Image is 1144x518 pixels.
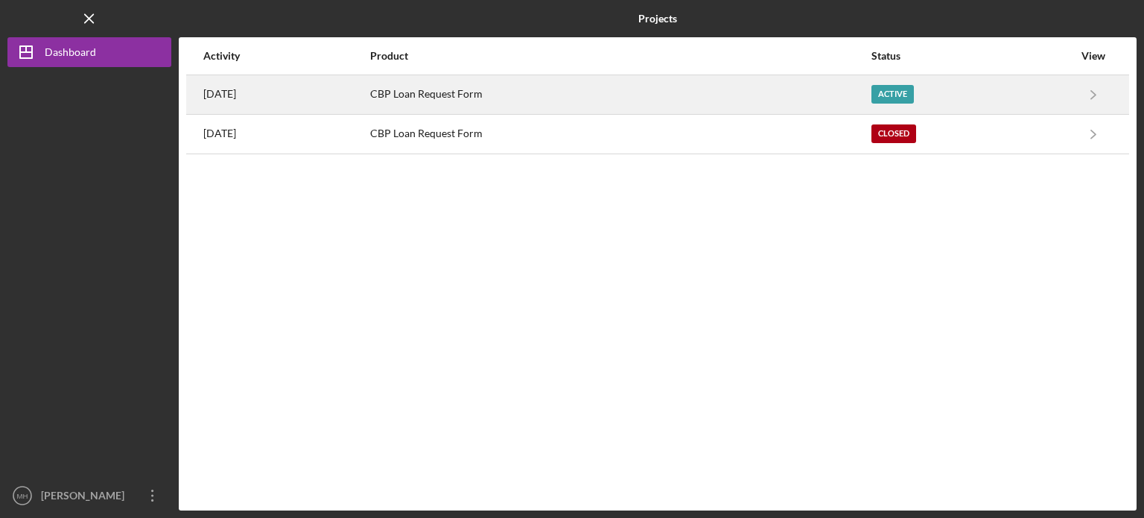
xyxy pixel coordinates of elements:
[17,492,28,500] text: MH
[370,116,870,153] div: CBP Loan Request Form
[7,481,171,511] button: MH[PERSON_NAME]
[203,127,236,139] time: 2024-02-20 20:25
[638,13,677,25] b: Projects
[871,124,916,143] div: Closed
[370,50,870,62] div: Product
[7,37,171,67] button: Dashboard
[45,37,96,71] div: Dashboard
[203,88,236,100] time: 2025-08-11 03:30
[37,481,134,514] div: [PERSON_NAME]
[871,50,1073,62] div: Status
[203,50,369,62] div: Activity
[1075,50,1112,62] div: View
[871,85,914,104] div: Active
[370,76,870,113] div: CBP Loan Request Form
